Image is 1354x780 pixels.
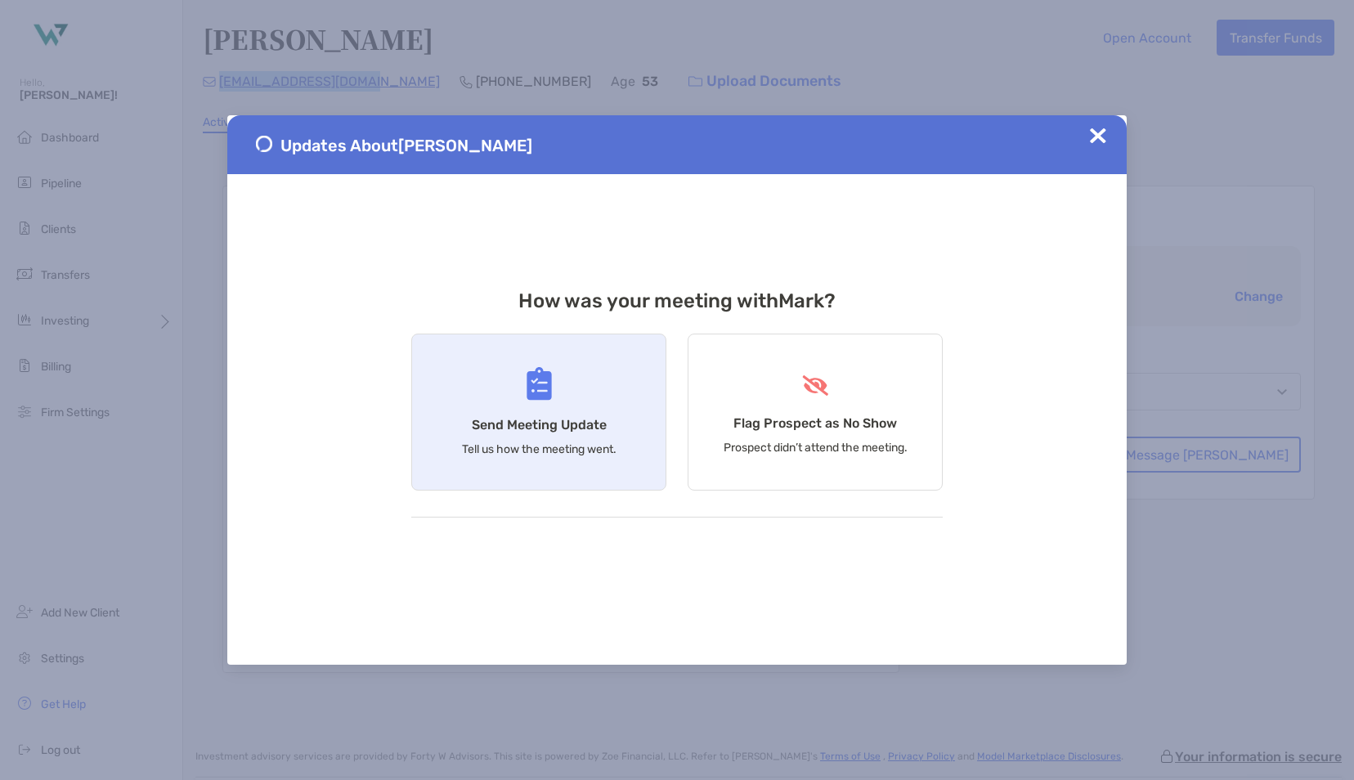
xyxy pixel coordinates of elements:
h4: Send Meeting Update [472,417,607,433]
img: Close Updates Zoe [1090,128,1106,144]
h3: How was your meeting with Mark ? [411,289,943,312]
img: Send Meeting Update 1 [256,136,272,152]
img: Flag Prospect as No Show [800,375,831,396]
img: Send Meeting Update [527,367,552,401]
h4: Flag Prospect as No Show [733,415,897,431]
p: Prospect didn’t attend the meeting. [724,441,908,455]
span: Updates About [PERSON_NAME] [280,136,532,155]
p: Tell us how the meeting went. [462,442,616,456]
